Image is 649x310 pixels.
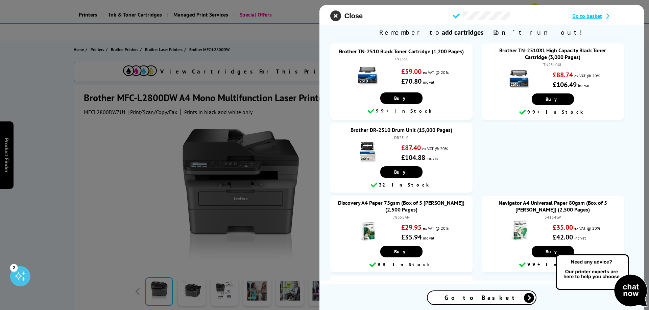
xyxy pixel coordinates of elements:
a: Go to basket [573,12,633,19]
span: ex VAT @ 20% [575,73,600,78]
div: 99+ In Stock [485,108,621,116]
span: inc vat [578,83,590,88]
span: Buy [546,249,560,255]
strong: £70.80 [402,77,422,86]
div: TN2510XL [488,62,617,67]
span: Buy [546,96,560,102]
a: Navigator A4 Universal Paper 80gsm (Box of 5 [PERSON_NAME]) (2,500 Pages) [499,199,607,213]
div: TN2510 [337,56,466,61]
span: Go to Basket [444,294,519,302]
a: Navigator A4 Ecological Paper 75gsm (Box of 10 [PERSON_NAME]) (5,000 pages) [345,279,458,292]
strong: £59.00 [402,67,422,76]
strong: £104.88 [402,153,426,162]
img: Brother TN-2510 Black Toner Cartridge (1,200 Pages) [356,64,379,87]
div: 99 In Stock [334,261,469,269]
span: Buy [394,95,409,101]
span: ex VAT @ 20% [423,146,448,151]
span: inc vat [575,235,586,241]
div: 34154GP [488,215,617,220]
a: Go to Basket [427,290,536,305]
strong: £35.00 [553,223,573,232]
a: Brother TN-2510XL High Capacity Black Toner Cartridge (3,000 Pages) [500,47,606,60]
span: Close [344,12,363,20]
span: ex VAT @ 20% [423,226,449,231]
span: inc vat [427,156,438,161]
img: Brother DR-2510 Drum Unit (15,000 Pages) [356,140,379,164]
img: Navigator A4 Universal Paper 80gsm (Box of 5 Reams) (2,500 Pages) [507,220,531,243]
button: close modal [330,10,363,21]
img: Discovery A4 Paper 75gsm (Box of 5 Reams) (2,500 Pages) [356,220,379,243]
span: inc vat [423,80,435,85]
a: Brother TN-2510 Black Toner Cartridge (1,200 Pages) [339,48,464,55]
img: Open Live Chat window [554,253,649,309]
strong: £88.74 [553,71,573,79]
div: 99+ In Stock [334,107,469,115]
img: Brother TN-2510XL High Capacity Black Toner Cartridge (3,000 Pages) [507,67,531,91]
div: 32 In Stock [334,181,469,189]
strong: £35.94 [402,233,422,242]
span: Buy [394,249,409,255]
strong: £42.00 [553,233,573,242]
b: add cartridges [442,28,483,37]
span: Go to basket [573,12,602,19]
a: Brother DR-2510 Drum Unit (15,000 Pages) [351,126,452,133]
div: DR2510 [337,135,466,140]
div: 99+ In Stock [485,261,621,269]
span: Buy [394,169,409,175]
div: 78355AN [337,215,466,220]
strong: £29.95 [402,223,422,232]
div: 2 [10,264,18,271]
span: ex VAT @ 20% [575,226,600,231]
strong: £106.49 [553,80,577,89]
span: Remember to - Don’t run out! [319,25,644,40]
span: ex VAT @ 20% [423,70,449,75]
strong: £87.40 [402,143,421,152]
span: inc vat [423,235,435,241]
a: Discovery A4 Paper 75gsm (Box of 5 [PERSON_NAME]) (2,500 Pages) [338,199,465,213]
